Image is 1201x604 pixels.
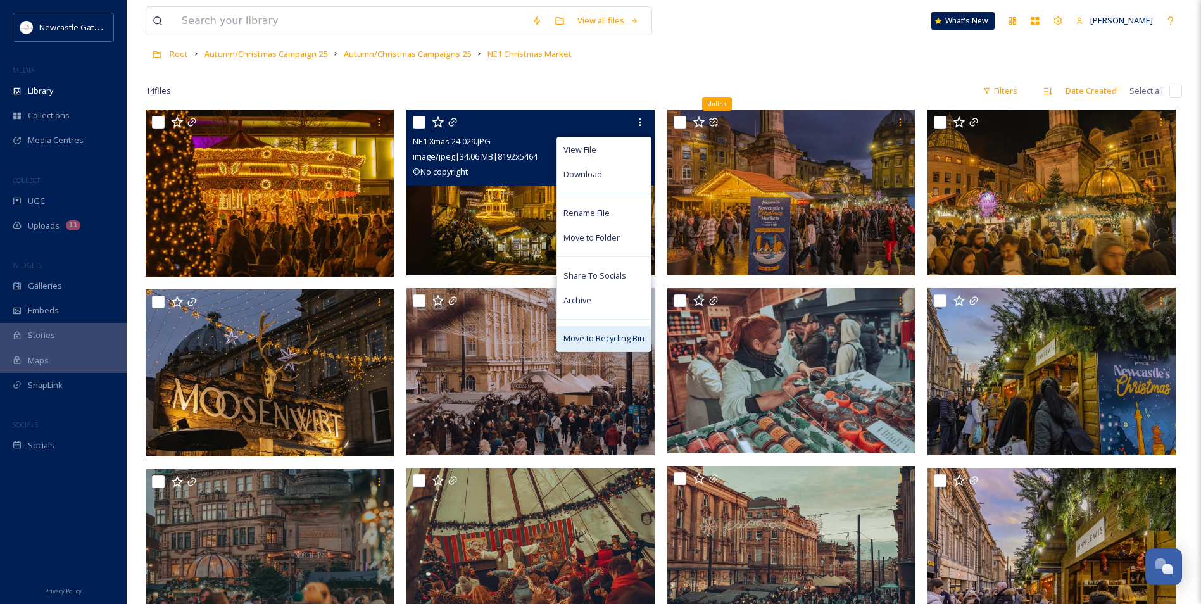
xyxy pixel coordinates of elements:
[667,110,915,275] img: NE1 Xmas 24 096.JPG
[28,379,63,391] span: SnapLink
[28,134,84,146] span: Media Centres
[146,110,396,277] img: NE1 Xmas 24 019.JPG
[667,288,915,454] img: image-77.jpg
[413,151,538,162] span: image/jpeg | 34.06 MB | 8192 x 5464
[927,110,1176,275] img: NE1 Xmas 24 104.JPG
[146,85,171,97] span: 14 file s
[1090,15,1153,26] span: [PERSON_NAME]
[28,280,62,292] span: Galleries
[702,97,732,111] div: Unlink
[13,65,35,75] span: MEDIA
[146,289,396,456] img: NE1 Xmas 24 053.JPG
[571,8,645,33] a: View all files
[406,288,657,455] img: image-157.jpg
[45,587,82,595] span: Privacy Policy
[13,175,40,185] span: COLLECT
[28,110,70,122] span: Collections
[413,166,468,177] span: © No copyright
[175,7,525,35] input: Search your library
[39,21,156,33] span: Newcastle Gateshead Initiative
[1059,79,1123,103] div: Date Created
[563,294,591,306] span: Archive
[1069,8,1159,33] a: [PERSON_NAME]
[13,420,38,429] span: SOCIALS
[28,220,60,232] span: Uploads
[28,305,59,317] span: Embeds
[927,288,1178,455] img: NE1 Xmas 24 074 - Copy.JPG
[1145,548,1182,585] button: Open Chat
[28,195,45,207] span: UGC
[487,46,572,61] a: NE1 Christmas Market
[13,260,42,270] span: WIDGETS
[344,46,471,61] a: Autumn/Christmas Campaigns 25
[28,439,54,451] span: Socials
[406,110,655,275] img: NE1 Xmas 24 029.JPG
[204,46,327,61] a: Autumn/Christmas Campaign 25
[563,168,602,180] span: Download
[170,48,188,60] span: Root
[28,355,49,367] span: Maps
[45,582,82,598] a: Privacy Policy
[563,332,645,344] span: Move to Recycling Bin
[563,144,596,156] span: View File
[170,46,188,61] a: Root
[413,135,491,147] span: NE1 Xmas 24 029.JPG
[20,21,33,34] img: DqD9wEUd_400x400.jpg
[28,85,53,97] span: Library
[204,48,327,60] span: Autumn/Christmas Campaign 25
[976,79,1024,103] div: Filters
[563,207,610,219] span: Rename File
[563,232,620,244] span: Move to Folder
[344,48,471,60] span: Autumn/Christmas Campaigns 25
[1129,85,1163,97] span: Select all
[931,12,995,30] a: What's New
[487,48,572,60] span: NE1 Christmas Market
[563,270,626,282] span: Share To Socials
[66,220,80,230] div: 11
[28,329,55,341] span: Stories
